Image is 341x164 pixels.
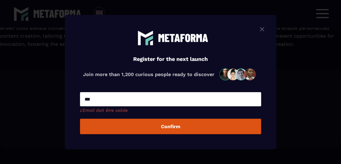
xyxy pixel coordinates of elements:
h4: Register for the next launch [133,55,208,63]
span: L'Email doit être valide [80,108,128,113]
p: Join more than 1,200 curious people ready to discover [83,70,214,79]
img: community-people [217,68,258,81]
img: close [259,25,266,33]
button: Confirm [80,119,261,134]
img: main logo [133,30,208,45]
